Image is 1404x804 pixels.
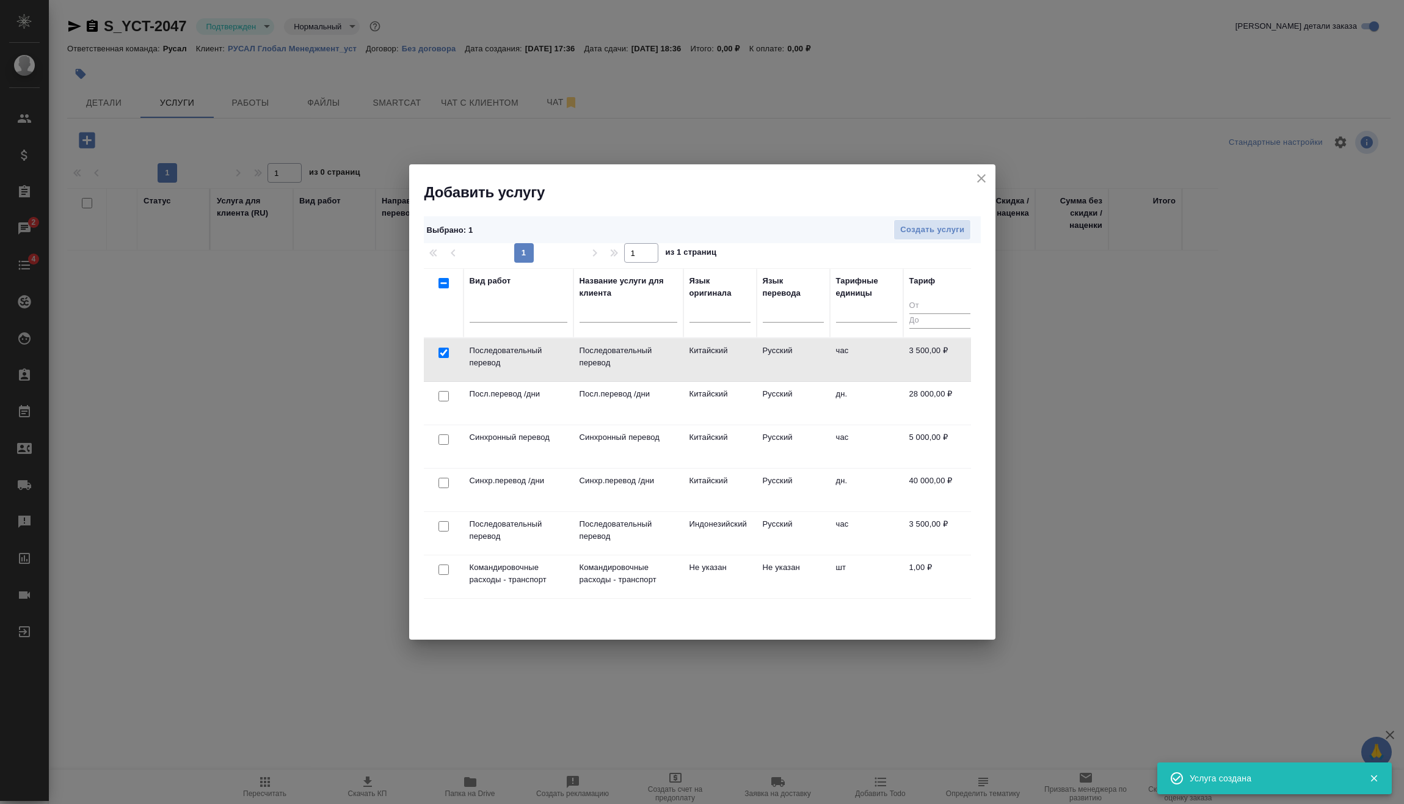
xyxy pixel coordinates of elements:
[580,388,677,400] p: Посл.перевод /дни
[903,425,977,468] td: 5 000,00 ₽
[580,345,677,369] p: Последовательный перевод
[900,223,964,237] span: Создать услуги
[580,518,677,543] p: Последовательный перевод
[580,475,677,487] p: Синхр.перевод /дни
[470,388,567,400] p: Посл.перевод /дни
[893,219,971,241] button: Создать услуги
[830,382,903,425] td: дн.
[830,512,903,555] td: час
[580,431,677,444] p: Синхронный перевод
[830,555,903,598] td: шт
[909,299,970,314] input: От
[830,338,903,381] td: час
[683,425,757,468] td: Китайский
[903,512,977,555] td: 3 500,00 ₽
[470,275,511,287] div: Вид работ
[909,313,970,329] input: До
[757,382,830,425] td: Русский
[1361,773,1386,784] button: Закрыть
[757,425,830,468] td: Русский
[683,469,757,511] td: Китайский
[903,555,977,598] td: 1,00 ₽
[757,512,830,555] td: Русский
[683,382,757,425] td: Китайский
[903,469,977,511] td: 40 000,00 ₽
[470,475,567,487] p: Синхр.перевод /дни
[470,431,567,444] p: Синхронный перевод
[580,275,677,299] div: Название услуги для клиента
[683,512,757,555] td: Индонезийский
[689,275,751,299] div: Язык оригинала
[470,518,567,543] p: Последовательный перевод
[470,345,567,369] p: Последовательный перевод
[903,338,977,381] td: 3 500,00 ₽
[836,275,897,299] div: Тарифные единицы
[757,555,830,598] td: Не указан
[909,275,936,287] div: Тариф
[666,245,717,263] span: из 1 страниц
[763,275,824,299] div: Язык перевода
[830,425,903,468] td: час
[470,561,567,586] p: Командировочные расходы - транспорт
[427,225,473,235] span: Выбрано : 1
[580,561,677,586] p: Командировочные расходы - транспорт
[830,469,903,511] td: дн.
[683,555,757,598] td: Не указан
[757,469,830,511] td: Русский
[1190,772,1351,784] div: Услуга создана
[972,169,991,188] button: close
[757,338,830,381] td: Русский
[903,382,977,425] td: 28 000,00 ₽
[424,183,995,202] h2: Добавить услугу
[683,338,757,381] td: Китайский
